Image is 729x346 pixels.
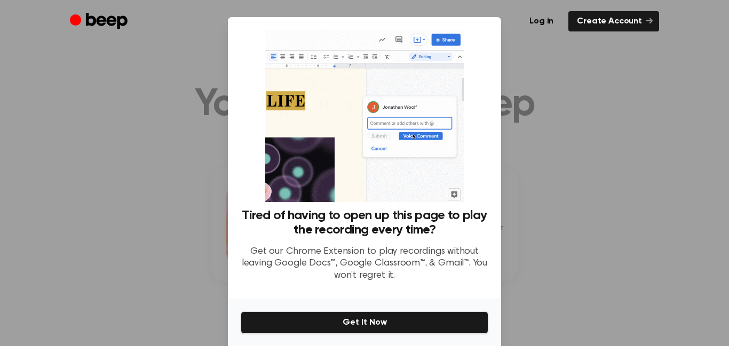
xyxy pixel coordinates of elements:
[70,11,130,32] a: Beep
[521,11,562,31] a: Log in
[241,208,488,237] h3: Tired of having to open up this page to play the recording every time?
[241,246,488,282] p: Get our Chrome Extension to play recordings without leaving Google Docs™, Google Classroom™, & Gm...
[241,311,488,334] button: Get It Now
[568,11,659,31] a: Create Account
[265,30,463,202] img: Beep extension in action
